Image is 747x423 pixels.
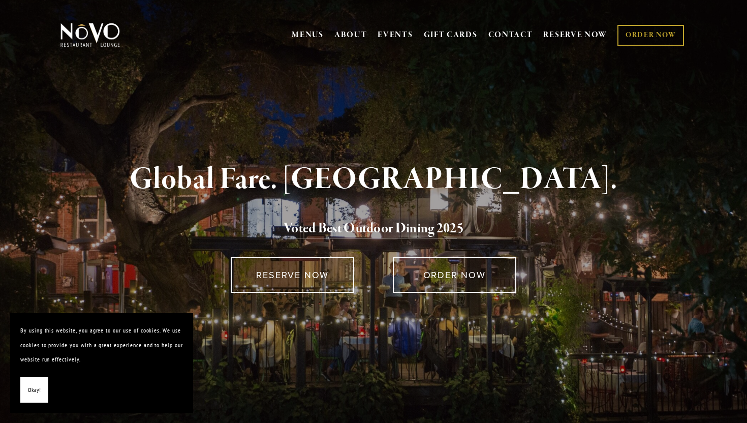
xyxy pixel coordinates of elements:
span: Okay! [28,383,41,398]
a: ABOUT [334,30,367,40]
strong: Global Fare. [GEOGRAPHIC_DATA]. [130,160,617,199]
a: Voted Best Outdoor Dining 202 [284,220,457,239]
img: Novo Restaurant &amp; Lounge [58,22,122,48]
a: ORDER NOW [393,257,516,293]
button: Okay! [20,377,48,403]
a: GIFT CARDS [424,25,478,45]
a: MENUS [292,30,324,40]
a: RESERVE NOW [543,25,607,45]
a: EVENTS [378,30,413,40]
a: RESERVE NOW [231,257,354,293]
h2: 5 [77,218,670,239]
a: CONTACT [488,25,533,45]
section: Cookie banner [10,313,193,413]
p: By using this website, you agree to our use of cookies. We use cookies to provide you with a grea... [20,323,183,367]
a: ORDER NOW [617,25,684,46]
